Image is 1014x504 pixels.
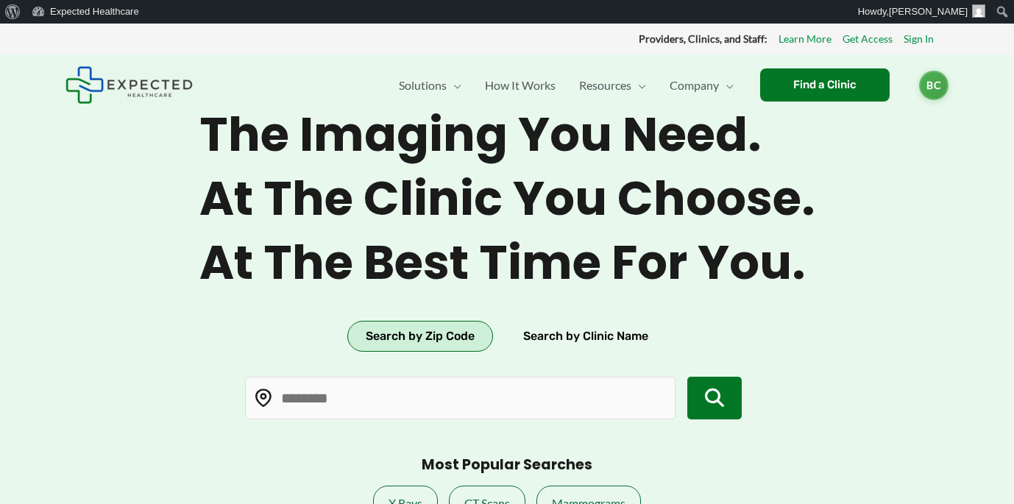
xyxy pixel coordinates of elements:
[387,60,473,111] a: SolutionsMenu Toggle
[631,60,646,111] span: Menu Toggle
[658,60,745,111] a: CompanyMenu Toggle
[422,456,592,475] h3: Most Popular Searches
[254,388,273,408] img: Location pin
[399,60,447,111] span: Solutions
[919,71,949,100] a: BC
[473,60,567,111] a: How It Works
[670,60,719,111] span: Company
[904,29,934,49] a: Sign In
[639,32,767,45] strong: Providers, Clinics, and Staff:
[779,29,832,49] a: Learn More
[579,60,631,111] span: Resources
[199,171,815,227] span: At the clinic you choose.
[760,68,890,102] a: Find a Clinic
[889,6,968,17] span: [PERSON_NAME]
[719,60,734,111] span: Menu Toggle
[447,60,461,111] span: Menu Toggle
[347,321,493,352] button: Search by Zip Code
[387,60,745,111] nav: Primary Site Navigation
[199,235,815,291] span: At the best time for you.
[843,29,893,49] a: Get Access
[485,60,556,111] span: How It Works
[65,66,193,104] img: Expected Healthcare Logo - side, dark font, small
[505,321,667,352] button: Search by Clinic Name
[199,107,815,163] span: The imaging you need.
[567,60,658,111] a: ResourcesMenu Toggle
